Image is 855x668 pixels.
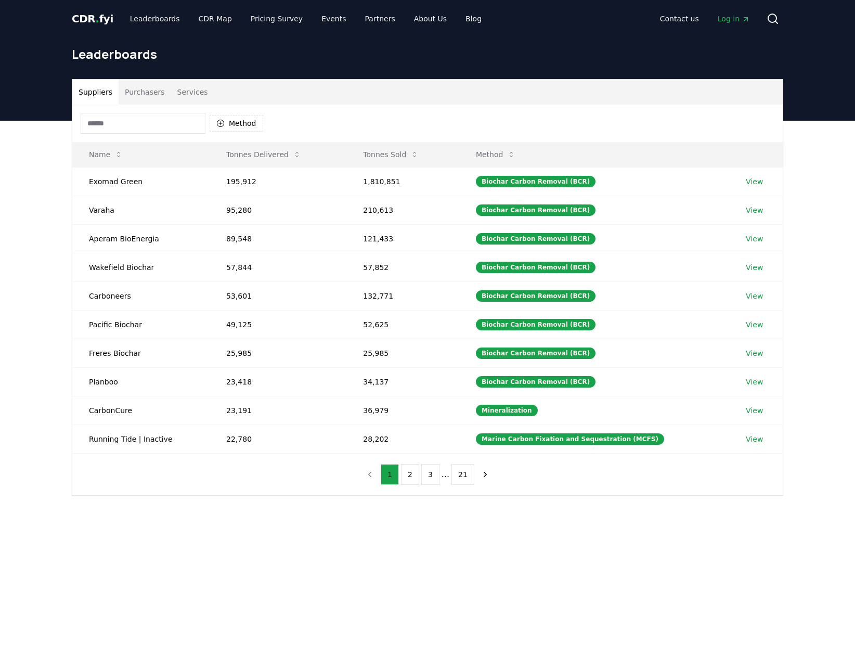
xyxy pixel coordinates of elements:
[210,115,263,132] button: Method
[746,176,763,187] a: View
[72,281,210,310] td: Carboneers
[119,80,171,105] button: Purchasers
[346,196,459,224] td: 210,613
[746,434,763,444] a: View
[210,224,346,253] td: 89,548
[652,9,707,28] a: Contact us
[346,425,459,453] td: 28,202
[242,9,311,28] a: Pricing Survey
[746,405,763,416] a: View
[72,46,783,62] h1: Leaderboards
[476,433,664,445] div: Marine Carbon Fixation and Sequestration (MCFS)
[122,9,490,28] nav: Main
[72,396,210,425] td: CarbonCure
[746,205,763,215] a: View
[210,281,346,310] td: 53,601
[218,144,309,165] button: Tonnes Delivered
[313,9,354,28] a: Events
[357,9,404,28] a: Partners
[406,9,455,28] a: About Us
[746,319,763,330] a: View
[210,167,346,196] td: 195,912
[746,377,763,387] a: View
[72,224,210,253] td: Aperam BioEnergia
[346,167,459,196] td: 1,810,851
[746,291,763,301] a: View
[72,310,210,339] td: Pacific Biochar
[355,144,427,165] button: Tonnes Sold
[346,281,459,310] td: 132,771
[72,11,113,26] a: CDR.fyi
[476,233,595,245] div: Biochar Carbon Removal (BCR)
[346,396,459,425] td: 36,979
[72,196,210,224] td: Varaha
[72,80,119,105] button: Suppliers
[122,9,188,28] a: Leaderboards
[476,405,538,416] div: Mineralization
[476,376,595,388] div: Biochar Carbon Removal (BCR)
[72,425,210,453] td: Running Tide | Inactive
[476,464,494,485] button: next page
[72,339,210,367] td: Freres Biochar
[709,9,758,28] a: Log in
[401,464,419,485] button: 2
[72,367,210,396] td: Planboo
[718,14,750,24] span: Log in
[72,167,210,196] td: Exomad Green
[210,339,346,367] td: 25,985
[746,348,763,358] a: View
[652,9,758,28] nav: Main
[171,80,214,105] button: Services
[346,339,459,367] td: 25,985
[381,464,399,485] button: 1
[346,253,459,281] td: 57,852
[346,310,459,339] td: 52,625
[210,396,346,425] td: 23,191
[457,9,490,28] a: Blog
[72,12,113,25] span: CDR fyi
[210,196,346,224] td: 95,280
[81,144,131,165] button: Name
[96,12,99,25] span: .
[190,9,240,28] a: CDR Map
[746,234,763,244] a: View
[346,224,459,253] td: 121,433
[210,367,346,396] td: 23,418
[72,253,210,281] td: Wakefield Biochar
[476,348,595,359] div: Biochar Carbon Removal (BCR)
[421,464,439,485] button: 3
[476,319,595,330] div: Biochar Carbon Removal (BCR)
[476,290,595,302] div: Biochar Carbon Removal (BCR)
[468,144,524,165] button: Method
[210,253,346,281] td: 57,844
[476,176,595,187] div: Biochar Carbon Removal (BCR)
[746,262,763,273] a: View
[210,310,346,339] td: 49,125
[451,464,474,485] button: 21
[210,425,346,453] td: 22,780
[476,262,595,273] div: Biochar Carbon Removal (BCR)
[442,468,449,481] li: ...
[476,204,595,216] div: Biochar Carbon Removal (BCR)
[346,367,459,396] td: 34,137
